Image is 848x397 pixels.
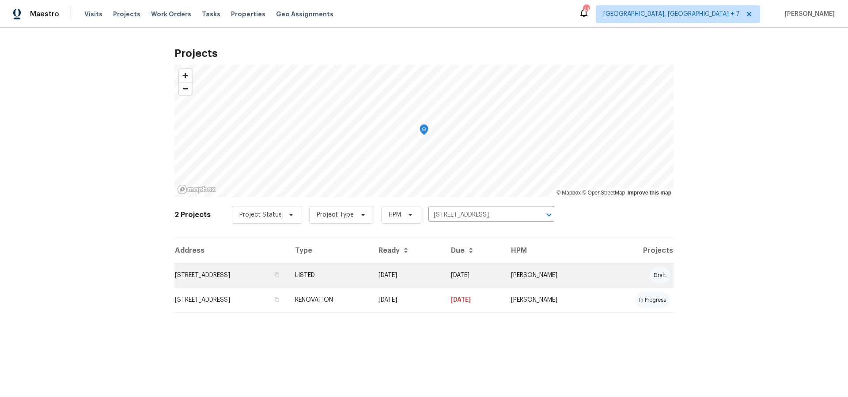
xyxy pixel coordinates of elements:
td: [DATE] [371,263,444,288]
td: [PERSON_NAME] [504,263,601,288]
td: [DATE] [444,263,504,288]
button: Open [543,209,555,221]
span: [GEOGRAPHIC_DATA], [GEOGRAPHIC_DATA] + 7 [603,10,740,19]
span: Properties [231,10,265,19]
th: Projects [601,238,674,263]
h2: 2 Projects [174,210,211,219]
button: Copy Address [273,296,281,303]
button: Zoom in [179,69,192,82]
td: LISTED [288,263,371,288]
span: Tasks [202,11,220,17]
a: Mapbox [556,190,581,196]
td: [STREET_ADDRESS] [174,263,288,288]
div: 41 [583,5,589,14]
button: Copy Address [273,271,281,279]
td: RENOVATION [288,288,371,312]
div: in progress [636,292,670,308]
div: draft [650,267,670,283]
input: Search projects [428,208,530,222]
th: HPM [504,238,601,263]
span: Maestro [30,10,59,19]
th: Ready [371,238,444,263]
span: Geo Assignments [276,10,333,19]
span: Visits [84,10,102,19]
canvas: Map [174,65,674,197]
button: Zoom out [179,82,192,95]
h2: Projects [174,49,674,58]
th: Address [174,238,288,263]
td: [DATE] [371,288,444,312]
a: Mapbox homepage [177,184,216,195]
span: Work Orders [151,10,191,19]
span: Project Type [317,210,354,219]
td: [STREET_ADDRESS] [174,288,288,312]
td: [DATE] [444,288,504,312]
span: Project Status [239,210,282,219]
span: [PERSON_NAME] [781,10,835,19]
a: OpenStreetMap [582,190,625,196]
th: Due [444,238,504,263]
span: HPM [389,210,401,219]
td: [PERSON_NAME] [504,288,601,312]
div: Map marker [420,124,428,138]
th: Type [288,238,371,263]
a: Improve this map [628,190,671,196]
span: Zoom out [179,82,192,95]
span: Projects [113,10,140,19]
